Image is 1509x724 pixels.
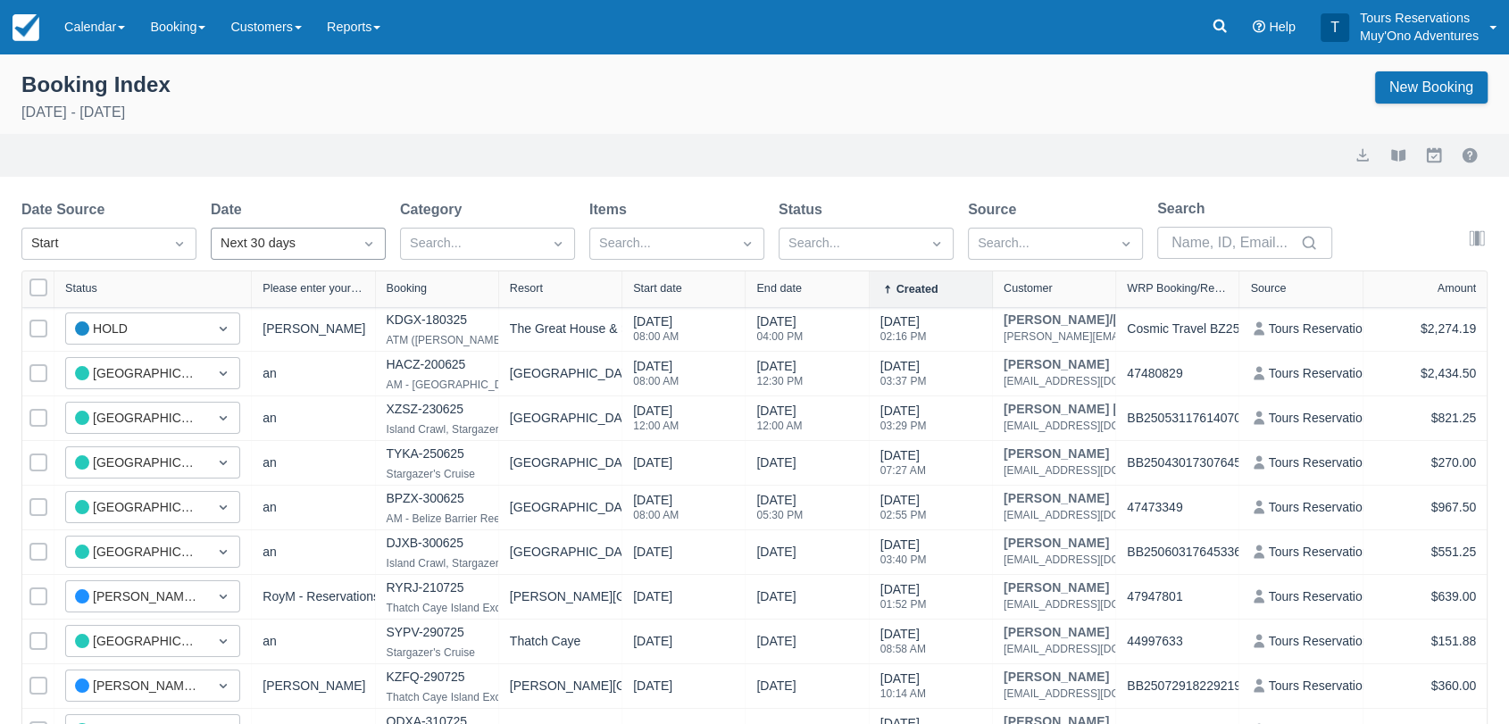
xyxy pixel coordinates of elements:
[263,630,363,653] div: an
[779,199,830,221] label: Status
[1253,21,1265,33] i: Help
[1004,370,1187,392] div: [EMAIL_ADDRESS][DOMAIN_NAME]
[387,463,475,485] div: Stargazer's Cruise
[880,580,927,620] div: [DATE]
[880,536,927,576] div: [DATE]
[387,642,475,663] div: Stargazer's Cruise
[263,452,363,474] div: an
[510,318,611,340] div: The Great House & SSJL
[75,453,198,472] div: [GEOGRAPHIC_DATA]
[1360,27,1479,45] p: Muy'Ono Adventures
[387,553,541,574] div: Island Crawl, Stargazer's Cruise
[756,331,803,342] div: 04:00 PM
[387,446,464,461] a: TYKA-250625
[880,670,926,710] div: [DATE]
[633,312,679,353] div: [DATE]
[928,235,946,253] span: Dropdown icon
[387,687,530,708] div: Thatch Caye Island Excursion
[387,402,463,416] a: XZSZ-230625
[880,420,927,431] div: 03:29 PM
[263,362,363,385] div: an
[633,376,679,387] div: 08:00 AM
[1321,13,1349,42] div: T
[880,357,927,397] div: [DATE]
[1004,326,1441,347] div: [PERSON_NAME][EMAIL_ADDRESS][DOMAIN_NAME]
[880,312,927,353] div: [DATE]
[633,420,679,431] div: 12:00 AM
[880,644,926,654] div: 08:58 AM
[880,331,927,342] div: 02:16 PM
[756,402,802,442] div: [DATE]
[21,102,171,123] p: [DATE] - [DATE]
[387,357,466,371] a: HACZ-200625
[1250,282,1286,295] div: Source
[1171,227,1296,259] input: Name, ID, Email...
[510,675,611,697] div: [PERSON_NAME][GEOGRAPHIC_DATA]
[263,282,363,295] div: Please enter your referrals name here
[510,452,611,474] div: [GEOGRAPHIC_DATA]
[1250,675,1351,697] div: Tours Reservations
[880,625,926,665] div: [DATE]
[1004,670,1187,683] a: [PERSON_NAME]
[1375,71,1488,104] a: New Booking
[880,402,927,442] div: [DATE]
[263,586,363,608] div: RoyM - Reservations
[1127,541,1228,563] div: BB25060317645336
[1250,630,1351,653] div: Tours Reservations
[387,329,1429,351] div: ATM ([PERSON_NAME]) - Agent, [GEOGRAPHIC_DATA], [GEOGRAPHIC_DATA] and Pools - Agent, Lamanai Temp...
[549,235,567,253] span: Dropdown icon
[75,676,198,695] div: [PERSON_NAME][GEOGRAPHIC_DATA]
[756,677,796,703] div: [DATE]
[65,282,97,295] div: Status
[1374,630,1476,653] div: $151.88
[1004,626,1187,638] a: [PERSON_NAME]
[880,688,926,699] div: 10:14 AM
[214,677,232,695] span: Dropdown icon
[756,312,803,353] div: [DATE]
[13,14,39,41] img: checkfront-main-nav-mini-logo.png
[1004,358,1187,370] div: [PERSON_NAME]
[1127,675,1228,697] div: BB25072918229219
[263,541,363,563] div: an
[633,282,682,295] div: Start date
[400,199,469,221] label: Category
[633,491,679,531] div: [DATE]
[1250,586,1351,608] div: Tours Reservations
[75,542,198,562] div: [GEOGRAPHIC_DATA]
[633,543,672,569] div: [DATE]
[1004,282,1053,295] div: Customer
[633,454,672,479] div: [DATE]
[214,454,232,471] span: Dropdown icon
[738,235,756,253] span: Dropdown icon
[1004,594,1187,615] div: [EMAIL_ADDRESS][DOMAIN_NAME]
[1438,282,1476,295] div: Amount
[1004,581,1187,594] div: [PERSON_NAME]
[214,543,232,561] span: Dropdown icon
[1004,313,1441,326] a: [PERSON_NAME]/[PERSON_NAME]; [PERSON_NAME]/[PERSON_NAME]
[756,632,796,658] div: [DATE]
[633,402,679,442] div: [DATE]
[880,599,927,610] div: 01:52 PM
[1127,452,1228,474] div: BB25043017307645
[1250,541,1351,563] div: Tours Reservations
[1352,145,1373,166] button: export
[1004,403,1219,415] div: [PERSON_NAME] [PERSON_NAME]
[387,491,464,505] a: BPZX-300625
[75,631,198,651] div: [GEOGRAPHIC_DATA]
[263,675,363,697] div: [PERSON_NAME]
[880,491,927,531] div: [DATE]
[1374,675,1476,697] div: $360.00
[756,357,803,397] div: [DATE]
[75,363,198,383] div: [GEOGRAPHIC_DATA]
[633,587,672,613] div: [DATE]
[1127,282,1228,295] div: WRP Booking/Reservation number
[387,374,1113,395] div: AM - [GEOGRAPHIC_DATA] Barrier Reef Dive or Snorkel, NIGHT - [GEOGRAPHIC_DATA] Barrier Reef Dive ...
[1004,492,1187,504] a: [PERSON_NAME]
[21,199,112,221] label: Date Source
[1004,537,1187,549] a: [PERSON_NAME]
[1004,447,1187,460] a: [PERSON_NAME]
[214,320,232,337] span: Dropdown icon
[75,587,198,606] div: [PERSON_NAME][GEOGRAPHIC_DATA]
[880,510,927,520] div: 02:55 PM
